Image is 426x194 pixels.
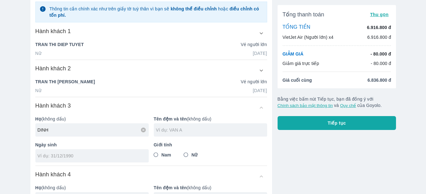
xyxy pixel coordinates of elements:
input: Ví dụ: VAN A [156,127,267,133]
p: Giới tính [154,142,267,148]
input: Ví dụ: NGUYEN [38,127,149,133]
button: Thu gọn [368,10,391,19]
p: [DATE] [253,87,267,94]
b: Họ [35,116,41,121]
span: Nam [161,152,171,158]
p: (không dấu) [35,185,149,191]
h6: Hành khách 2 [35,65,71,72]
p: (không dấu) [154,185,267,191]
p: Ngày sinh [35,142,149,148]
p: [DATE] [253,50,267,56]
button: Quy chế [340,103,356,108]
input: Ví dụ: 31/12/1990 [38,153,142,159]
p: Vé người lớn [241,41,267,48]
p: VietJet Air (Người lớn) x4 [283,34,333,40]
b: Tên đệm và tên [154,116,187,121]
span: 6.836.800 đ [368,77,391,83]
p: (không dấu) [35,116,149,122]
p: TRAN THI DIEP TUYET [35,41,84,48]
span: Tiếp tục [328,120,346,126]
p: GIẢM GIÁ [283,51,303,57]
p: Vé người lớn [241,79,267,85]
p: (không dấu) [154,116,267,122]
b: Tên đệm và tên [154,185,187,190]
span: Nữ [191,152,197,158]
button: Chính sách bảo mật thông tin [278,103,333,108]
button: Tiếp tục [278,116,396,130]
strong: không thể điều chỉnh [171,6,217,11]
h6: Hành khách 1 [35,27,71,35]
p: - 80.000 đ [370,51,391,57]
p: Bằng việc bấm nút Tiếp tục, bạn đã đồng ý với và của Goyolo. [278,96,396,109]
p: Giảm giá trực tiếp [283,60,319,67]
p: Nữ [35,50,41,56]
p: TỔNG TIỀN [283,24,310,31]
p: TRAN THI [PERSON_NAME] [35,79,95,85]
span: Tổng thanh toán [283,11,324,18]
p: 6.916.800 đ [367,34,391,40]
h6: Hành khách 4 [35,171,71,178]
b: Họ [35,185,41,190]
h6: Hành khách 3 [35,102,71,109]
p: Thông tin cần chính xác như trên giấy tờ tuỳ thân vì bạn sẽ hoặc [49,6,263,18]
span: Thu gọn [370,12,389,17]
p: Nữ [35,87,41,94]
p: 6.916.800 đ [367,24,391,31]
span: Giá cuối cùng [283,77,312,83]
p: - 80.000 đ [371,60,391,67]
